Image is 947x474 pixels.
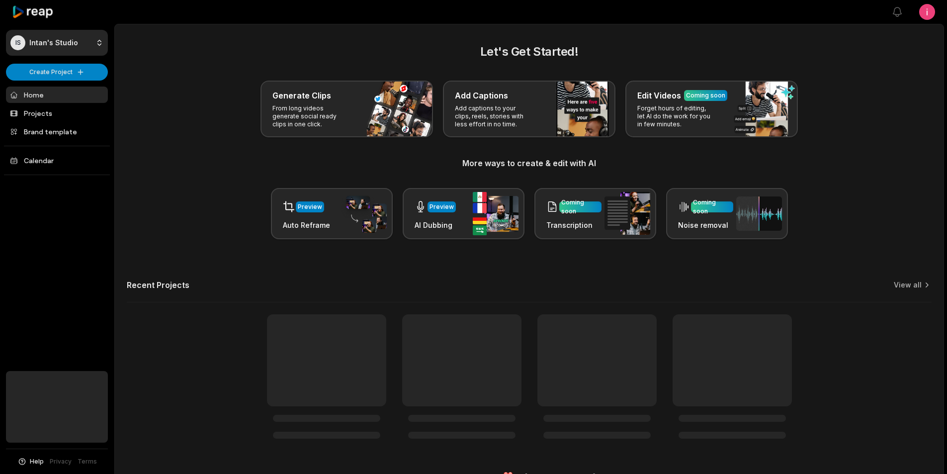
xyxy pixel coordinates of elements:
a: Privacy [50,457,72,466]
button: Create Project [6,64,108,81]
a: Terms [78,457,97,466]
a: Projects [6,105,108,121]
div: IS [10,35,25,50]
p: Intan's Studio [29,38,78,47]
a: Brand template [6,123,108,140]
h3: Transcription [546,220,602,230]
a: Home [6,87,108,103]
h3: AI Dubbing [415,220,456,230]
img: noise_removal.png [736,196,782,231]
p: Add captions to your clips, reels, stories with less effort in no time. [455,104,532,128]
button: Help [17,457,44,466]
h3: Noise removal [678,220,733,230]
img: auto_reframe.png [341,194,387,233]
div: Preview [430,202,454,211]
h2: Recent Projects [127,280,189,290]
div: Coming soon [686,91,725,100]
h3: Generate Clips [272,90,331,101]
img: transcription.png [604,192,650,235]
h3: Add Captions [455,90,508,101]
a: Calendar [6,152,108,169]
img: ai_dubbing.png [473,192,518,235]
p: From long videos generate social ready clips in one click. [272,104,349,128]
p: Forget hours of editing, let AI do the work for you in few minutes. [637,104,714,128]
h3: Auto Reframe [283,220,330,230]
h3: More ways to create & edit with AI [127,157,932,169]
h2: Let's Get Started! [127,43,932,61]
div: Coming soon [561,198,600,216]
div: Preview [298,202,322,211]
div: Coming soon [693,198,731,216]
span: Help [30,457,44,466]
a: View all [894,280,922,290]
h3: Edit Videos [637,90,681,101]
